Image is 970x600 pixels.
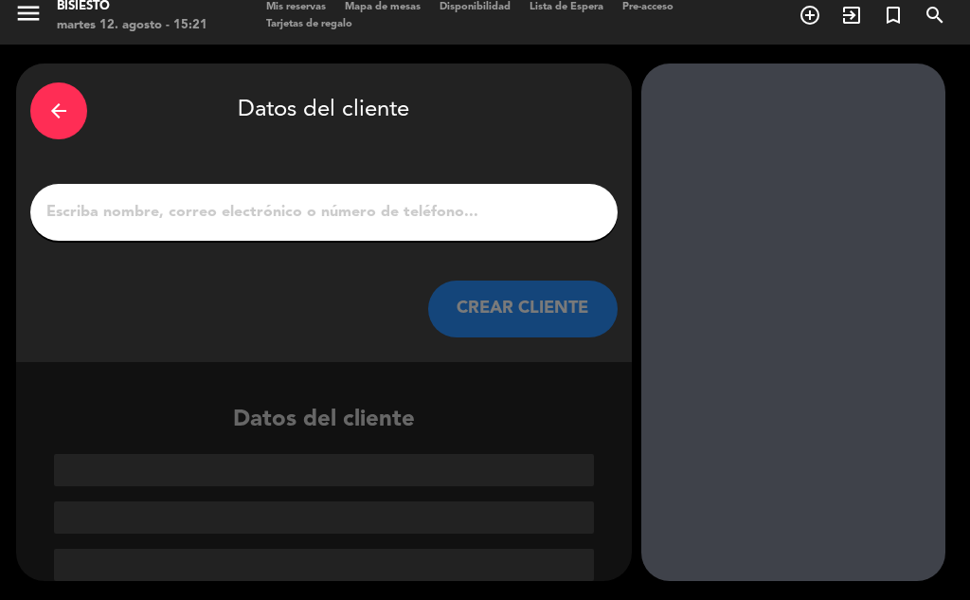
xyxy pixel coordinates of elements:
div: martes 12. agosto - 15:21 [57,16,207,35]
span: Mis reservas [257,2,335,12]
i: add_circle_outline [799,4,821,27]
i: search [924,4,946,27]
div: Datos del cliente [30,78,618,144]
i: exit_to_app [840,4,863,27]
span: Lista de Espera [520,2,613,12]
span: Tarjetas de regalo [257,19,362,29]
span: Disponibilidad [430,2,520,12]
i: arrow_back [47,100,70,122]
span: Pre-acceso [613,2,683,12]
button: CREAR CLIENTE [428,281,618,337]
i: turned_in_not [882,4,905,27]
div: Datos del cliente [16,402,632,581]
input: Escriba nombre, correo electrónico o número de teléfono... [45,199,603,226]
span: Mapa de mesas [335,2,430,12]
